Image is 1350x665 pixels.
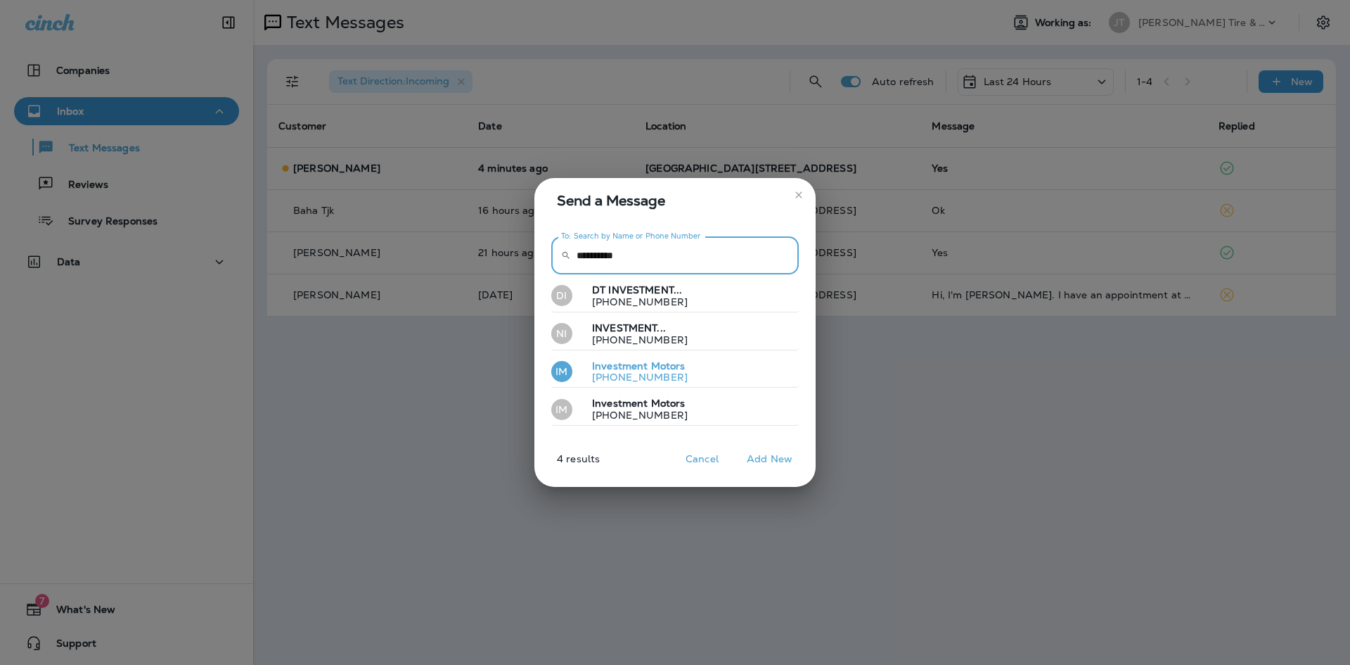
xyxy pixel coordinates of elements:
[581,410,688,421] p: [PHONE_NUMBER]
[592,397,648,410] span: Investment
[581,334,688,346] p: [PHONE_NUMBER]
[651,397,686,410] span: Motors
[551,323,572,344] div: NI
[561,231,701,241] label: To: Search by Name or Phone Number
[581,372,688,383] p: [PHONE_NUMBER]
[581,296,688,308] p: [PHONE_NUMBER]
[529,453,600,476] p: 4 results
[740,448,799,470] button: Add New
[787,184,810,206] button: close
[551,361,572,382] div: IM
[592,284,605,296] span: DT
[557,189,799,212] span: Send a Message
[676,448,728,470] button: Cancel
[551,399,572,420] div: IM
[551,285,572,306] div: DI
[551,280,799,312] button: DIDT INVESTMENT...[PHONE_NUMBER]
[651,360,686,372] span: Motors
[592,360,648,372] span: Investment
[551,318,799,350] button: NI INVESTMENT...[PHONE_NUMBER]
[608,284,682,296] span: INVESTMENT...
[551,356,799,388] button: IMInvestment Motors[PHONE_NUMBER]
[551,393,799,426] button: IMInvestment Motors[PHONE_NUMBER]
[592,322,666,334] span: INVESTMENT...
